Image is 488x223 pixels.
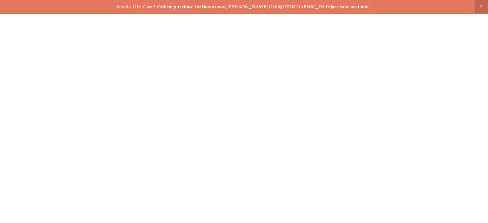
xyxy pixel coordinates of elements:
a: Downtown [201,4,226,10]
a: [PERSON_NAME] Dell [227,4,278,10]
strong: & [278,4,281,10]
strong: Need a Gift Card? Online purchase for [117,4,201,10]
a: [GEOGRAPHIC_DATA] [281,4,332,10]
strong: , [226,4,227,10]
strong: are now available. [332,4,371,10]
